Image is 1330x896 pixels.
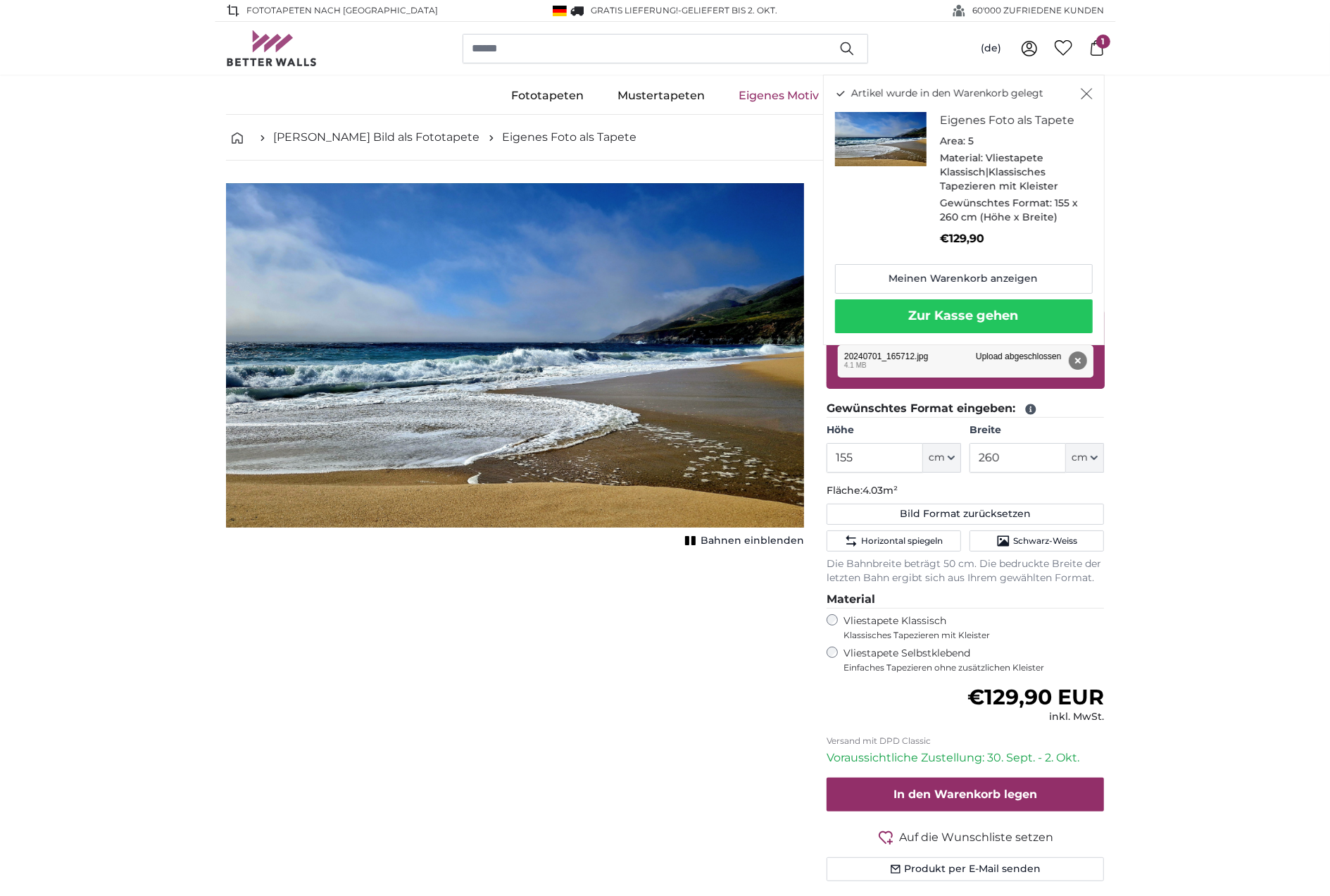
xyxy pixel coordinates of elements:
[967,710,1104,724] div: inkl. MwSt.
[827,530,961,552] button: Horizontal spiegeln
[827,484,1105,498] p: Fläche:
[226,183,804,550] div: 1 of 1
[941,230,1081,247] p: €129,90
[843,647,1105,673] label: Vliestapete Selbstklebend
[247,4,439,17] span: Fototapeten nach [GEOGRAPHIC_DATA]
[835,112,927,166] img: personalised-photo
[835,299,1093,333] button: Zur Kasse gehen
[835,264,1093,294] a: Meinen Warenkorb anzeigen
[1096,35,1110,49] span: 1
[823,75,1105,345] div: Artikel wurde in den Warenkorb gelegt
[941,135,966,147] span: Area:
[970,36,1012,61] button: (de)
[503,129,637,146] a: Eigenes Foto als Tapete
[827,591,1105,609] legend: Material
[969,135,974,147] span: 5
[843,662,1105,673] span: Einfaches Tapezieren ohne zusätzlichen Kleister
[679,5,778,15] span: -
[861,535,943,547] span: Horizontal spiegeln
[1072,451,1088,465] span: cm
[827,400,1105,418] legend: Gewünschtes Format eingeben:
[827,504,1105,525] button: Bild Format zurücksetzen
[226,30,318,66] img: Betterwalls
[941,197,1079,223] span: 155 x 260 cm (Höhe x Breite)
[591,5,679,15] span: GRATIS Lieferung!
[843,630,1093,641] span: Klassisches Tapezieren mit Kleister
[923,443,961,473] button: cm
[941,151,984,164] span: Material:
[722,77,836,114] a: Eigenes Motiv
[941,197,1053,209] span: Gewünschtes Format:
[929,451,945,465] span: cm
[893,788,1037,801] span: In den Warenkorb legen
[494,77,601,114] a: Fototapeten
[862,484,898,497] span: 4.03m²
[827,828,1105,846] button: Auf die Wunschliste setzen
[852,87,1044,101] span: Artikel wurde in den Warenkorb gelegt
[682,5,778,15] span: Geliefert bis 2. Okt.
[601,77,722,114] a: Mustertapeten
[941,151,1059,192] span: Vliestapete Klassisch|Klassisches Tapezieren mit Kleister
[900,829,1054,846] span: Auf die Wunschliste setzen
[1013,535,1077,547] span: Schwarz-Weiss
[681,531,804,551] button: Bahnen einblenden
[827,735,1105,747] p: Versand mit DPD Classic
[827,857,1105,881] button: Produkt per E-Mail senden
[827,557,1105,585] p: Die Bahnbreite beträgt 50 cm. Die bedruckte Breite der letzten Bahn ergibt sich aus Ihrem gewählt...
[970,530,1104,552] button: Schwarz-Weiss
[827,778,1105,811] button: In den Warenkorb legen
[973,4,1105,17] span: 60'000 ZUFRIEDENE KUNDEN
[226,115,1105,161] nav: breadcrumbs
[970,423,1104,437] label: Breite
[967,684,1104,710] span: €129,90 EUR
[827,749,1105,766] p: Voraussichtliche Zustellung: 30. Sept. - 2. Okt.
[843,614,1093,641] label: Vliestapete Klassisch
[274,129,480,146] a: [PERSON_NAME] Bild als Fototapete
[701,534,804,548] span: Bahnen einblenden
[1081,87,1093,101] button: Schließen
[941,112,1081,129] h3: Eigenes Foto als Tapete
[226,183,804,528] img: personalised-photo
[1066,443,1104,473] button: cm
[553,6,567,16] img: Deutschland
[827,423,961,437] label: Höhe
